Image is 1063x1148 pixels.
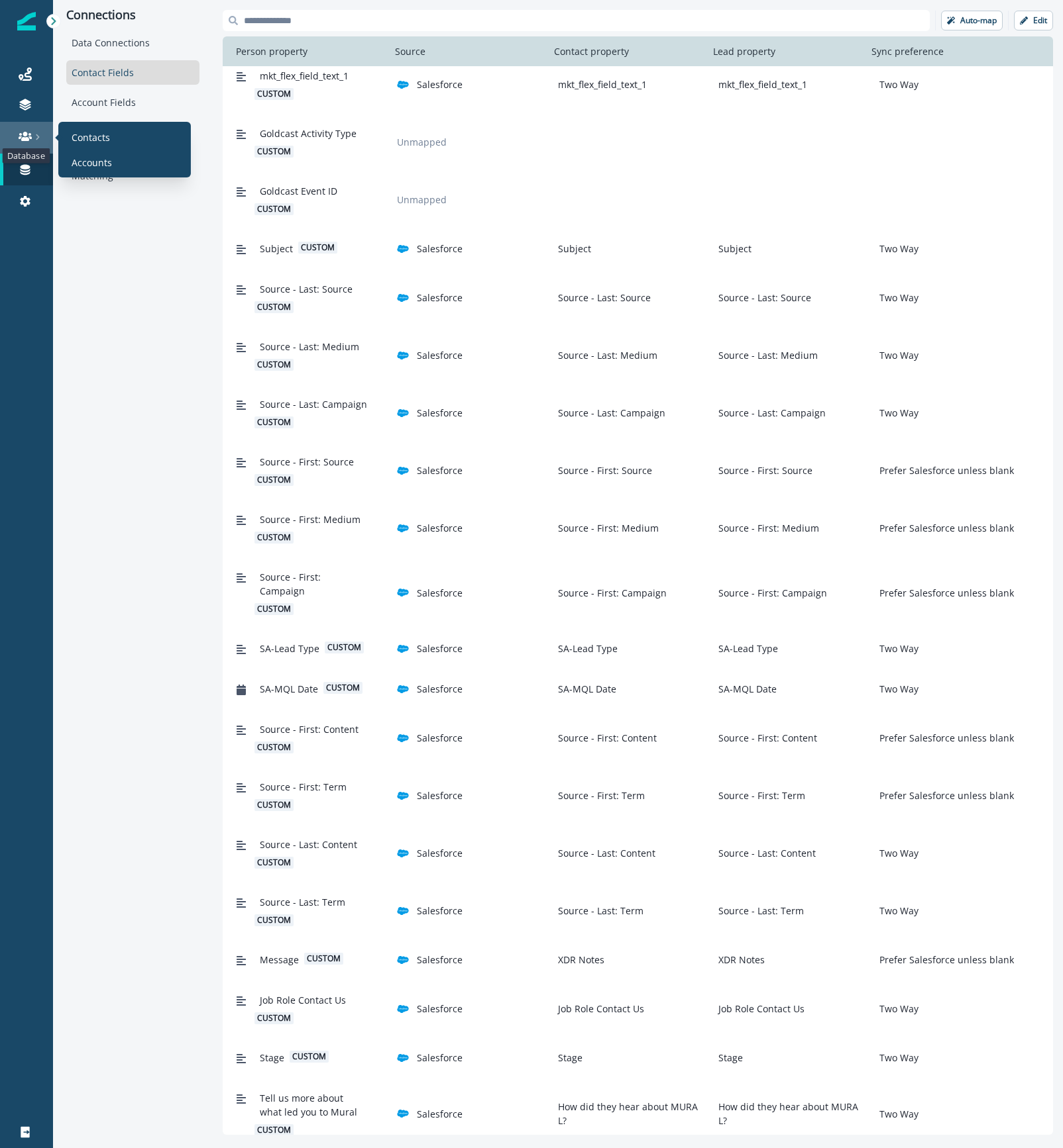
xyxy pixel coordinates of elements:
img: salesforce [397,683,409,695]
button: Auto-map [941,11,1003,30]
span: Source - First: Term [260,780,347,794]
p: Two Way [874,642,919,655]
p: Source - Last: Source [553,291,651,305]
p: Salesforce [417,846,463,860]
span: Source - First: Source [260,455,354,469]
p: mkt_flex_field_text_1 [713,77,807,91]
img: salesforce [397,643,409,655]
p: Auto-map [960,16,997,25]
p: Salesforce [417,953,463,967]
p: Two Way [874,406,919,420]
img: Inflection [17,12,36,30]
p: Prefer Salesforce unless blank [874,953,1014,967]
p: Salesforce [417,904,463,918]
p: Source - First: Term [553,789,645,802]
span: custom [254,1012,294,1024]
p: Prefer Salesforce unless blank [874,521,1014,535]
div: Account Fields [66,90,199,115]
p: Prefer Salesforce unless blank [874,463,1014,477]
span: custom [254,416,294,428]
span: Source - Last: Source [260,282,353,296]
img: salesforce [397,954,409,966]
img: salesforce [397,905,409,917]
p: SA-MQL Date [713,682,777,696]
span: custom [254,88,294,100]
p: Source - First: Source [713,463,812,477]
p: Salesforce [417,1107,463,1121]
span: Source - Last: Medium [260,340,359,354]
p: Two Way [874,904,919,918]
p: Two Way [874,682,919,696]
p: Salesforce [417,642,463,655]
a: Accounts [64,152,186,172]
span: mkt_flex_field_text_1 [260,69,349,83]
span: custom [254,603,294,615]
p: Prefer Salesforce unless blank [874,731,1014,745]
span: custom [254,474,294,486]
p: Source - First: Content [553,731,657,745]
p: Salesforce [417,291,463,305]
div: Product Data Explorer [66,120,199,144]
p: Source - Last: Term [713,904,804,918]
img: salesforce [397,243,409,255]
img: salesforce [397,1052,409,1064]
p: Two Way [874,77,919,91]
button: Edit [1014,11,1053,30]
img: salesforce [397,790,409,802]
p: Two Way [874,348,919,362]
p: Job Role Contact Us [553,1002,644,1016]
div: Contact Fields [66,60,199,85]
span: custom [254,203,294,215]
p: Salesforce [417,77,463,91]
span: Source - First: Medium [260,512,361,526]
p: Source - First: Campaign [553,586,667,600]
a: Contacts [64,127,186,147]
p: Source - First: Source [553,463,652,477]
p: Subject [553,242,591,256]
p: Two Way [874,846,919,860]
p: Two Way [874,242,919,256]
p: How did they hear about MURAL? [553,1100,703,1127]
p: Job Role Contact Us [713,1002,805,1016]
p: Source - Last: Medium [713,348,818,362]
span: Source - First: Content [260,722,359,736]
img: salesforce [397,1003,409,1015]
span: custom [254,301,294,313]
p: Contacts [72,130,110,144]
p: Source - First: Medium [713,521,819,535]
p: Source - Last: Content [553,846,655,860]
p: SA-Lead Type [713,642,778,655]
p: Unmapped [392,135,452,149]
p: Source - Last: Content [713,846,816,860]
span: Goldcast Event ID [260,184,337,198]
p: Two Way [874,1002,919,1016]
p: XDR Notes [713,953,765,967]
span: Subject [260,242,293,256]
p: Salesforce [417,348,463,362]
p: Accounts [72,155,112,169]
span: Job Role Contact Us [260,993,346,1007]
p: Salesforce [417,1002,463,1016]
p: mkt_flex_field_text_1 [553,77,647,91]
p: Source - First: Medium [553,521,659,535]
p: Two Way [874,1051,919,1065]
p: Lead property [708,44,781,58]
p: Source - Last: Campaign [553,406,665,420]
span: custom [254,1124,294,1136]
p: XDR Notes [553,953,604,967]
p: Salesforce [417,586,463,600]
span: custom [304,953,343,965]
span: custom [254,914,294,926]
p: Salesforce [417,242,463,256]
span: custom [298,242,337,254]
p: Salesforce [417,789,463,802]
p: Source - Last: Campaign [713,406,826,420]
span: Source - Last: Term [260,895,345,909]
img: salesforce [397,465,409,477]
p: Source - Last: Term [553,904,643,918]
span: custom [254,359,294,371]
p: Salesforce [417,1051,463,1065]
p: Salesforce [417,731,463,745]
span: custom [254,532,294,544]
p: Subject [713,242,752,256]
